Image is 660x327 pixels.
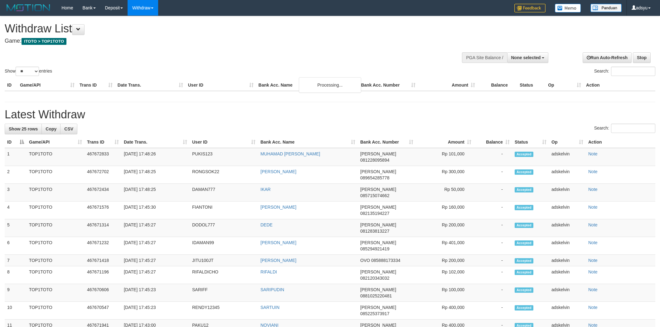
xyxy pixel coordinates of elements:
span: Accepted [515,305,533,310]
td: - [474,184,512,201]
td: 6 [5,237,27,255]
th: Status: activate to sort column ascending [512,136,549,148]
img: Button%20Memo.svg [555,4,581,12]
td: DODOL777 [190,219,258,237]
td: 1 [5,148,27,166]
th: Action [586,136,655,148]
th: Game/API [17,79,77,91]
span: Copy 082120343032 to clipboard [360,276,389,281]
a: SARIPUDIN [260,287,284,292]
td: DAMAN777 [190,184,258,201]
td: adskelvin [549,302,586,320]
button: None selected [507,52,549,63]
span: Show 25 rows [9,126,38,131]
td: [DATE] 17:45:27 [121,237,190,255]
th: Game/API: activate to sort column ascending [27,136,85,148]
td: 9 [5,284,27,302]
td: 467670547 [85,302,121,320]
h1: Latest Withdraw [5,108,655,121]
td: TOP1TOTO [27,201,85,219]
td: [DATE] 17:45:27 [121,266,190,284]
th: ID: activate to sort column descending [5,136,27,148]
td: 8 [5,266,27,284]
a: Show 25 rows [5,124,42,134]
span: [PERSON_NAME] [360,169,396,174]
td: TOP1TOTO [27,266,85,284]
span: [PERSON_NAME] [360,287,396,292]
td: FIANTONI [190,201,258,219]
td: - [474,219,512,237]
label: Show entries [5,67,52,76]
td: [DATE] 17:45:23 [121,284,190,302]
td: - [474,266,512,284]
span: Accepted [515,223,533,228]
td: [DATE] 17:48:26 [121,148,190,166]
td: [DATE] 17:45:30 [121,201,190,219]
th: Balance: activate to sort column ascending [474,136,512,148]
td: - [474,302,512,320]
td: 3 [5,184,27,201]
td: 467671196 [85,266,121,284]
th: Bank Acc. Number [358,79,418,91]
td: adskelvin [549,184,586,201]
td: 2 [5,166,27,184]
span: Accepted [515,240,533,246]
td: 467671232 [85,237,121,255]
img: MOTION_logo.png [5,3,52,12]
td: [DATE] 17:48:25 [121,166,190,184]
td: 10 [5,302,27,320]
td: TOP1TOTO [27,302,85,320]
td: - [474,255,512,266]
td: [DATE] 17:45:23 [121,302,190,320]
th: Trans ID [77,79,115,91]
div: PGA Site Balance / [462,52,507,63]
td: TOP1TOTO [27,255,85,266]
span: Accepted [515,205,533,210]
td: 467671576 [85,201,121,219]
td: Rp 102,000 [416,266,474,284]
a: RIFALDI [260,269,277,274]
td: Rp 160,000 [416,201,474,219]
td: JITU100JT [190,255,258,266]
select: Showentries [16,67,39,76]
a: Note [588,187,598,192]
th: Status [517,79,546,91]
span: Accepted [515,152,533,157]
td: adskelvin [549,148,586,166]
td: [DATE] 17:45:27 [121,219,190,237]
td: Rp 200,000 [416,219,474,237]
th: Date Trans. [115,79,186,91]
h4: Game: [5,38,434,44]
td: SARIFF [190,284,258,302]
td: Rp 50,000 [416,184,474,201]
td: - [474,284,512,302]
span: [PERSON_NAME] [360,222,396,227]
th: Trans ID: activate to sort column ascending [85,136,121,148]
img: panduan.png [590,4,622,12]
th: Op: activate to sort column ascending [549,136,586,148]
span: OVO [360,258,370,263]
td: 7 [5,255,27,266]
th: Action [584,79,655,91]
td: adskelvin [549,255,586,266]
a: Copy [41,124,61,134]
span: None selected [511,55,541,60]
label: Search: [594,124,655,133]
td: 467672434 [85,184,121,201]
td: adskelvin [549,201,586,219]
span: Copy 081228095894 to clipboard [360,158,389,163]
td: PUKIS123 [190,148,258,166]
a: [PERSON_NAME] [260,240,296,245]
td: TOP1TOTO [27,219,85,237]
span: Copy 085888173334 to clipboard [371,258,400,263]
td: - [474,201,512,219]
th: Bank Acc. Name: activate to sort column ascending [258,136,358,148]
td: 4 [5,201,27,219]
a: Stop [633,52,651,63]
span: Copy 082135194227 to clipboard [360,211,389,216]
td: TOP1TOTO [27,166,85,184]
span: [PERSON_NAME] [360,187,396,192]
span: Accepted [515,258,533,263]
td: RIFALDICHO [190,266,258,284]
span: Accepted [515,187,533,192]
